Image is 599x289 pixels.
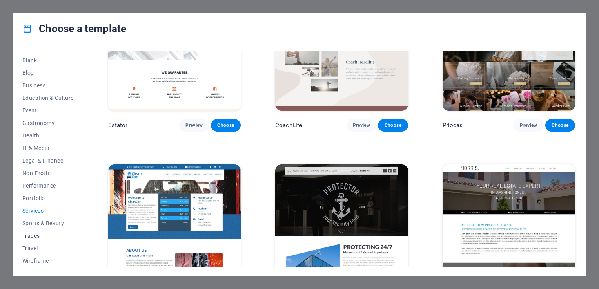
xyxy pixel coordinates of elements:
span: Non-Profit [22,170,74,176]
button: Performance [22,179,74,192]
button: Sports & Beauty [22,217,74,229]
span: Choose [217,122,234,128]
img: Morris Real Estate [443,164,575,287]
span: Portfolio [22,195,74,201]
button: Health [22,129,74,142]
span: Preview [520,122,537,128]
img: Protector [275,164,408,287]
span: IT & Media [22,145,74,151]
span: Health [22,132,74,139]
button: Portfolio [22,192,74,204]
button: Choose [211,119,241,132]
span: Preview [353,122,370,128]
span: Legal & Finance [22,157,74,164]
span: Blank [22,57,74,63]
span: Choose [384,122,401,128]
button: IT & Media [22,142,74,154]
p: Priodas [443,121,463,129]
span: Travel [22,245,74,251]
button: Blank [22,54,74,67]
button: Choose [378,119,408,132]
span: Services [22,208,74,214]
p: Estator [108,121,128,129]
h4: Choose a template [22,22,126,35]
button: Travel [22,242,74,255]
span: Gastronomy [22,120,74,126]
span: Blog [22,70,74,76]
button: Gastronomy [22,117,74,129]
button: Event [22,104,74,117]
button: Trades [22,229,74,242]
span: Trades [22,233,74,239]
span: Wireframe [22,258,74,264]
span: Choose [552,122,569,128]
span: Event [22,107,74,114]
button: Choose [545,119,575,132]
button: Legal & Finance [22,154,74,167]
button: Education & Culture [22,92,74,104]
button: Wireframe [22,255,74,267]
span: Preview [185,122,203,128]
span: Sports & Beauty [22,220,74,226]
span: Performance [22,182,74,189]
span: Education & Culture [22,95,74,101]
button: Services [22,204,74,217]
button: Preview [514,119,543,132]
button: Blog [22,67,74,79]
button: Preview [347,119,376,132]
button: Preview [179,119,209,132]
button: Non-Profit [22,167,74,179]
p: CoachLife [275,121,302,129]
img: CleanCar [108,164,241,287]
span: Business [22,82,74,89]
button: Business [22,79,74,92]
